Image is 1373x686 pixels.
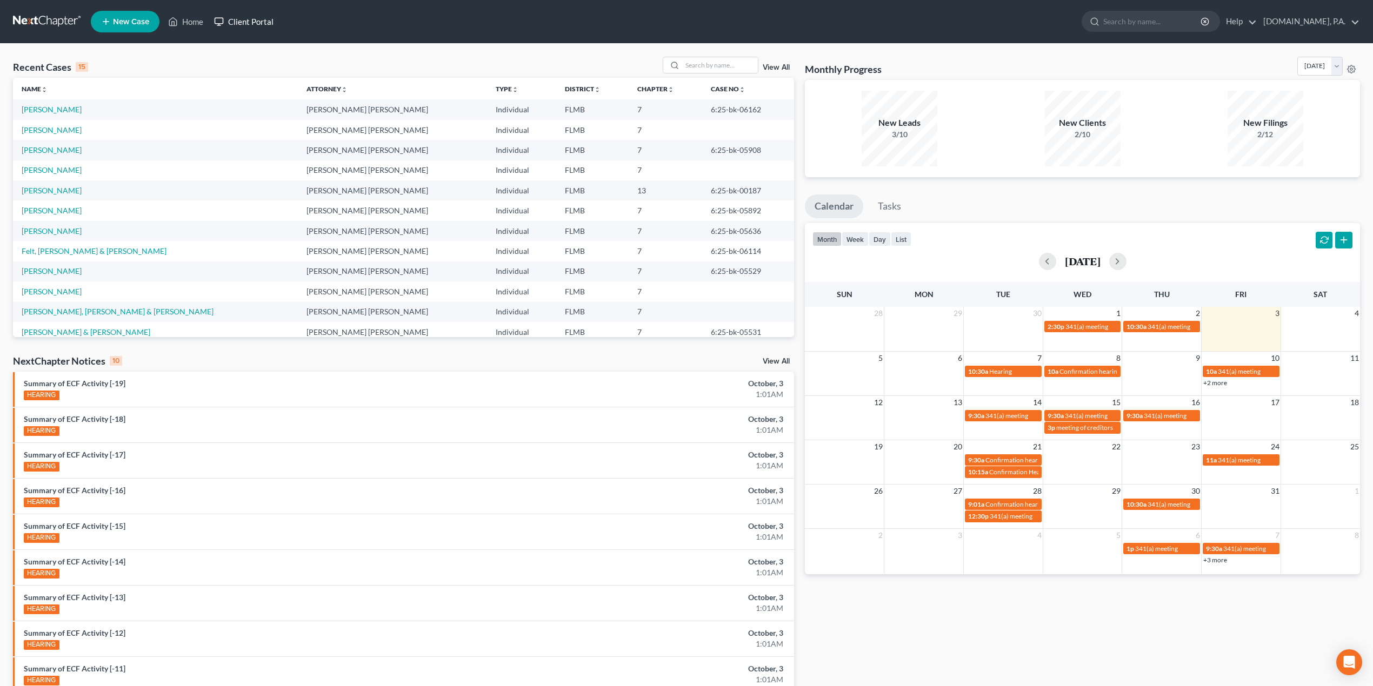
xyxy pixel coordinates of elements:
span: 3 [957,529,963,542]
span: 30 [1032,307,1043,320]
td: [PERSON_NAME] [PERSON_NAME] [298,200,487,220]
span: 5 [877,352,884,365]
td: FLMB [556,241,628,261]
span: Sun [837,290,852,299]
td: [PERSON_NAME] [PERSON_NAME] [298,281,487,301]
div: 1:01AM [537,460,783,471]
a: [DOMAIN_NAME], P.A. [1258,12,1359,31]
button: day [869,232,891,246]
span: 341(a) meeting [1148,500,1190,508]
span: 341(a) meeting [985,412,1028,420]
td: 6:25-bk-05636 [702,221,794,241]
a: [PERSON_NAME], [PERSON_NAME] & [PERSON_NAME] [22,307,214,316]
a: Client Portal [209,12,279,31]
span: 7 [1036,352,1043,365]
td: FLMB [556,140,628,160]
td: Individual [487,140,556,160]
td: 7 [629,281,702,301]
span: 341(a) meeting [1148,322,1190,331]
td: Individual [487,180,556,200]
h3: Monthly Progress [805,63,882,76]
span: Fri [1235,290,1247,299]
span: 341(a) meeting [1065,412,1108,420]
a: [PERSON_NAME] [22,165,82,174]
a: View All [763,64,790,71]
span: 341(a) meeting [1144,412,1187,420]
span: 24 [1270,440,1281,453]
td: Individual [487,322,556,342]
td: 7 [629,120,702,140]
td: [PERSON_NAME] [PERSON_NAME] [298,180,487,200]
div: New Clients [1045,117,1121,129]
td: Individual [487,302,556,322]
td: [PERSON_NAME] [PERSON_NAME] [298,140,487,160]
span: 1p [1127,544,1134,553]
div: 2/10 [1045,129,1121,140]
span: 23 [1190,440,1201,453]
td: 6:25-bk-00187 [702,180,794,200]
a: Chapterunfold_more [637,85,674,93]
div: October, 3 [537,663,783,674]
span: Confirmation hearing [985,456,1047,464]
td: 7 [629,140,702,160]
td: 6:25-bk-06114 [702,241,794,261]
a: Typeunfold_more [496,85,518,93]
td: Individual [487,241,556,261]
div: NextChapter Notices [13,354,122,367]
a: Summary of ECF Activity [-17] [24,450,125,459]
a: Districtunfold_more [565,85,601,93]
td: FLMB [556,261,628,281]
a: Summary of ECF Activity [-15] [24,521,125,530]
td: 7 [629,302,702,322]
a: [PERSON_NAME] [22,287,82,296]
td: FLMB [556,120,628,140]
a: [PERSON_NAME] [22,145,82,154]
span: 341(a) meeting [990,512,1032,520]
span: 341(a) meeting [1135,544,1178,553]
span: 5 [1115,529,1122,542]
td: [PERSON_NAME] [PERSON_NAME] [298,160,487,180]
div: New Filings [1228,117,1303,129]
span: 11a [1206,456,1217,464]
td: [PERSON_NAME] [PERSON_NAME] [298,120,487,140]
span: 9:30a [1048,412,1064,420]
i: unfold_more [668,86,674,93]
td: 7 [629,221,702,241]
i: unfold_more [341,86,348,93]
span: New Case [113,18,149,26]
a: +2 more [1203,379,1227,387]
a: Summary of ECF Activity [-14] [24,557,125,566]
div: New Leads [862,117,937,129]
div: October, 3 [537,414,783,425]
span: 27 [952,485,963,497]
span: 9 [1195,352,1201,365]
div: 15 [76,62,88,72]
span: 16 [1190,396,1201,409]
div: Recent Cases [13,60,88,73]
a: Calendar [805,194,863,218]
div: HEARING [24,604,59,614]
span: 12 [873,396,884,409]
span: 2 [1195,307,1201,320]
span: 29 [952,307,963,320]
span: Hearing [989,367,1012,375]
td: 6:25-bk-05529 [702,261,794,281]
span: 9:30a [968,456,984,464]
div: HEARING [24,676,59,685]
td: 13 [629,180,702,200]
td: [PERSON_NAME] [PERSON_NAME] [298,241,487,261]
span: 9:30a [1206,544,1222,553]
td: 6:25-bk-06162 [702,99,794,119]
span: 22 [1111,440,1122,453]
input: Search by name... [1103,11,1202,31]
span: 28 [1032,485,1043,497]
span: 10 [1270,352,1281,365]
div: October, 3 [537,592,783,603]
a: [PERSON_NAME] [22,125,82,134]
span: 8 [1354,529,1360,542]
div: HEARING [24,462,59,472]
a: Help [1221,12,1257,31]
button: week [842,232,869,246]
div: HEARING [24,533,59,543]
div: October, 3 [537,449,783,460]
